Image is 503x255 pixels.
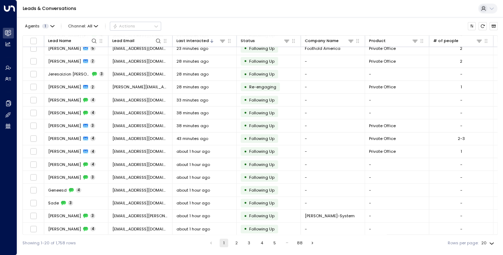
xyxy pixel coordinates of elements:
span: Kevin [48,84,81,90]
div: Lead Name [48,37,97,44]
span: Toggle select row [30,83,37,90]
span: about 1 hour ago [176,149,210,154]
div: - [460,71,462,77]
span: 4 [90,162,96,167]
button: Go to next page [308,239,317,247]
span: Following Up [249,110,274,116]
span: Channel: [66,22,101,30]
span: 28 minutes ago [176,84,209,90]
span: 4 [90,227,96,231]
span: Following Up [249,187,274,193]
span: 2 [90,85,95,90]
span: Following Up [249,200,274,206]
span: Private Office [369,58,396,64]
span: Refresh [478,22,487,30]
span: 38 minutes ago [176,123,209,129]
div: • [244,172,247,182]
td: - [301,171,365,183]
span: 23 minutes ago [176,46,208,51]
span: Toggle select row [30,97,37,104]
span: Private Office [369,136,396,141]
span: Following Up [249,149,274,154]
div: 20 [481,239,496,248]
span: reallyrich852@gmail.com [112,175,168,180]
nav: pagination navigation [206,239,317,247]
div: Status [241,37,290,44]
span: 43 minutes ago [176,136,208,141]
span: 1 [42,24,49,28]
span: 38 minutes ago [176,110,209,116]
span: Toggle select row [30,109,37,116]
span: Toggle select all [30,37,37,45]
td: - [301,132,365,145]
div: Last Interacted [176,37,209,44]
span: 4 [90,98,96,103]
div: • [244,56,247,66]
div: Status [241,37,255,44]
span: Private Office [369,84,396,90]
div: Lead Name [48,37,71,44]
td: - [365,158,429,171]
span: adara881@icloud.com [112,200,168,206]
div: Product [369,37,418,44]
span: 28 minutes ago [176,71,209,77]
span: miguii062403@gmail.com [112,226,168,232]
span: 4 [90,149,96,154]
td: - [365,197,429,209]
td: - [365,106,429,119]
span: Toggle select row [30,187,37,194]
button: Agents1 [22,22,56,30]
span: Foothold America [305,46,340,51]
span: 4 [76,188,81,193]
span: 28 minutes ago [176,58,209,64]
td: - [301,197,365,209]
span: Toggle select row [30,135,37,142]
td: - [301,158,365,171]
td: - [301,106,365,119]
div: Company Name [305,37,339,44]
span: 33 minutes ago [176,97,208,103]
span: colinsunderland@gmail.com [112,110,168,116]
div: - [460,123,462,129]
button: Go to page 5 [270,239,279,247]
span: gjerkins21@gmail.com [112,187,168,193]
td: - [301,68,365,80]
div: … [283,239,291,247]
span: 4 [90,110,96,115]
div: • [244,211,247,221]
button: Channel:All [66,22,101,30]
span: jennifercarmencastillo18@gmail.com [112,97,168,103]
div: • [244,43,247,53]
span: Trigger [249,84,276,90]
span: Following Up [249,136,274,141]
td: - [301,81,365,93]
a: Leads & Conversations [23,5,76,11]
div: - [460,187,462,193]
span: Alejandra cavazos [48,123,81,129]
div: Company Name [305,37,354,44]
div: • [244,224,247,234]
span: Sade [48,200,59,206]
span: scdelagarza@gmail.com [112,123,168,129]
button: Archived Leads [489,22,498,30]
div: Product [369,37,386,44]
div: - [460,200,462,206]
span: about 1 hour ago [176,162,210,167]
span: Agents [25,24,40,28]
span: Following Up [249,213,274,219]
div: • [244,185,247,195]
span: Korey [48,175,81,180]
span: 3 [90,213,95,218]
div: 1 [461,84,462,90]
div: - [460,162,462,167]
span: Private Office [369,149,396,154]
div: # of people [433,37,482,44]
span: Following Up [249,58,274,64]
td: - [301,184,365,196]
span: Toggle select row [30,225,37,233]
div: • [244,69,247,79]
span: Colin Sunderland [48,110,81,116]
span: cebarrazatr@gmail.com [112,58,168,64]
span: about 1 hour ago [176,226,210,232]
span: Following Up [249,97,274,103]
